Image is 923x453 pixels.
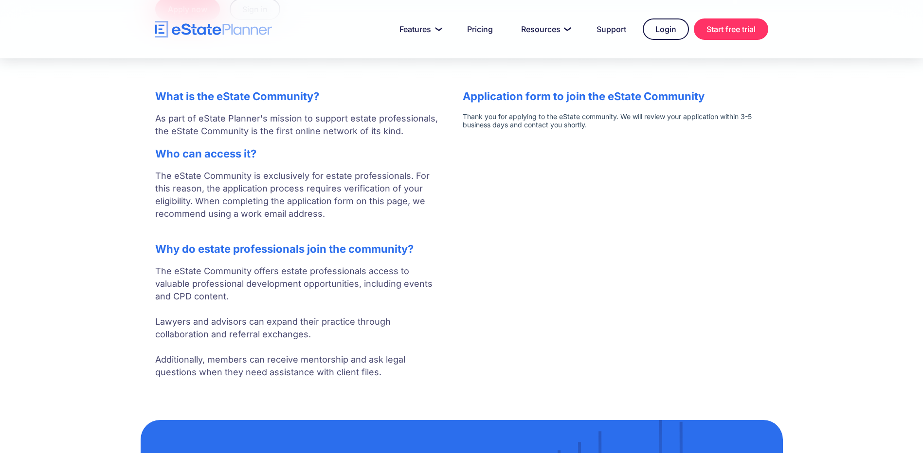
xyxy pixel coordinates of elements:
[155,112,443,138] p: As part of eState Planner's mission to support estate professionals, the eState Community is the ...
[155,265,443,379] p: The eState Community offers estate professionals access to valuable professional development oppo...
[643,18,689,40] a: Login
[463,90,768,103] h2: Application form to join the eState Community
[585,19,638,39] a: Support
[155,21,272,38] a: home
[155,147,443,160] h2: Who can access it?
[694,18,768,40] a: Start free trial
[509,19,580,39] a: Resources
[455,19,505,39] a: Pricing
[388,19,451,39] a: Features
[155,90,443,103] h2: What is the eState Community?
[155,243,443,255] h2: Why do estate professionals join the community?
[463,112,768,129] iframe: Form 0
[155,170,443,233] p: The eState Community is exclusively for estate professionals. For this reason, the application pr...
